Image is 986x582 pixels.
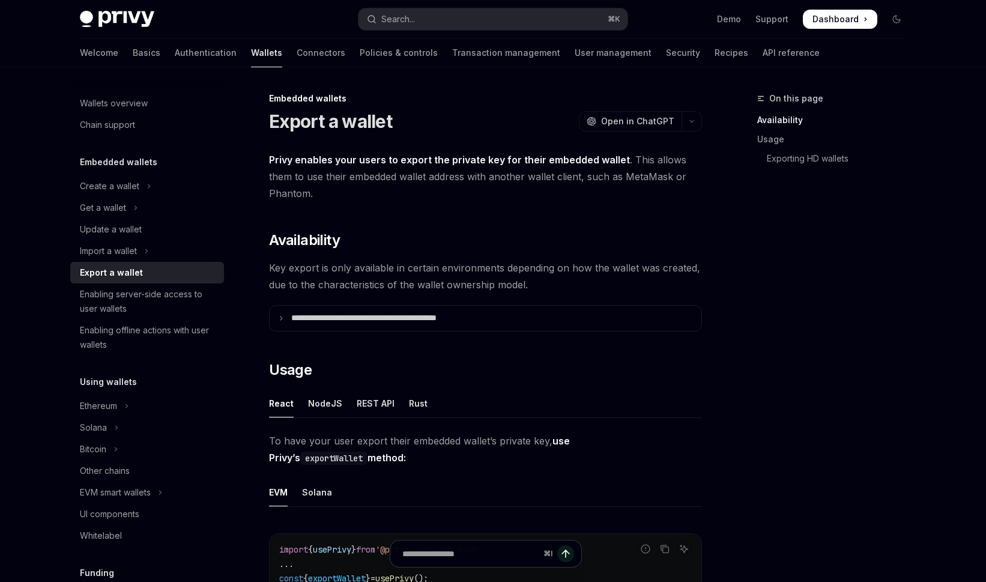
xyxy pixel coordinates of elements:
div: Ethereum [80,399,117,413]
h5: Using wallets [80,375,137,389]
strong: Privy enables your users to export the private key for their embedded wallet [269,154,630,166]
span: . This allows them to use their embedded wallet address with another wallet client, such as MetaM... [269,151,702,202]
a: Chain support [70,114,224,136]
div: Update a wallet [80,222,142,237]
button: Toggle Import a wallet section [70,240,224,262]
a: User management [575,38,652,67]
a: Support [755,13,788,25]
a: Export a wallet [70,262,224,283]
a: Wallets overview [70,92,224,114]
button: Toggle Create a wallet section [70,175,224,197]
div: NodeJS [308,389,342,417]
span: On this page [769,91,823,106]
div: Whitelabel [80,529,122,543]
span: Availability [269,231,340,250]
span: Usage [269,360,312,380]
a: Other chains [70,460,224,482]
a: Enabling server-side access to user wallets [70,283,224,320]
div: Export a wallet [80,265,143,280]
a: Connectors [297,38,345,67]
button: Open search [358,8,628,30]
a: Exporting HD wallets [757,149,916,168]
div: Chain support [80,118,135,132]
img: dark logo [80,11,154,28]
a: Policies & controls [360,38,438,67]
button: Toggle dark mode [887,10,906,29]
div: EVM smart wallets [80,485,151,500]
span: ⌘ K [608,14,620,24]
div: Enabling server-side access to user wallets [80,287,217,316]
div: Enabling offline actions with user wallets [80,323,217,352]
button: Toggle Bitcoin section [70,438,224,460]
a: UI components [70,503,224,525]
a: Dashboard [803,10,877,29]
div: Embedded wallets [269,92,702,105]
a: Security [666,38,700,67]
button: Open in ChatGPT [579,111,682,132]
span: Key export is only available in certain environments depending on how the wallet was created, due... [269,259,702,293]
div: Search... [381,12,415,26]
a: Whitelabel [70,525,224,547]
a: API reference [763,38,820,67]
a: Recipes [715,38,748,67]
a: Transaction management [452,38,560,67]
a: Enabling offline actions with user wallets [70,320,224,356]
div: Import a wallet [80,244,137,258]
h5: Funding [80,566,114,580]
button: Send message [557,545,574,562]
a: Wallets [251,38,282,67]
button: Toggle Solana section [70,417,224,438]
div: UI components [80,507,139,521]
button: Toggle EVM smart wallets section [70,482,224,503]
div: Get a wallet [80,201,126,215]
span: Open in ChatGPT [601,115,674,127]
div: Solana [302,478,332,506]
div: Other chains [80,464,130,478]
strong: use Privy’s method: [269,435,570,464]
button: Toggle Ethereum section [70,395,224,417]
div: REST API [357,389,395,417]
a: Usage [757,130,916,149]
a: Update a wallet [70,219,224,240]
span: Dashboard [812,13,859,25]
h1: Export a wallet [269,111,392,132]
div: Bitcoin [80,442,106,456]
div: Create a wallet [80,179,139,193]
a: Availability [757,111,916,130]
a: Basics [133,38,160,67]
button: Toggle Get a wallet section [70,197,224,219]
div: React [269,389,294,417]
a: Welcome [80,38,118,67]
div: EVM [269,478,288,506]
div: Rust [409,389,428,417]
div: Solana [80,420,107,435]
h5: Embedded wallets [80,155,157,169]
input: Ask a question... [402,541,539,567]
a: Authentication [175,38,237,67]
code: exportWallet [300,452,367,465]
span: To have your user export their embedded wallet’s private key, [269,432,702,466]
a: Demo [717,13,741,25]
div: Wallets overview [80,96,148,111]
